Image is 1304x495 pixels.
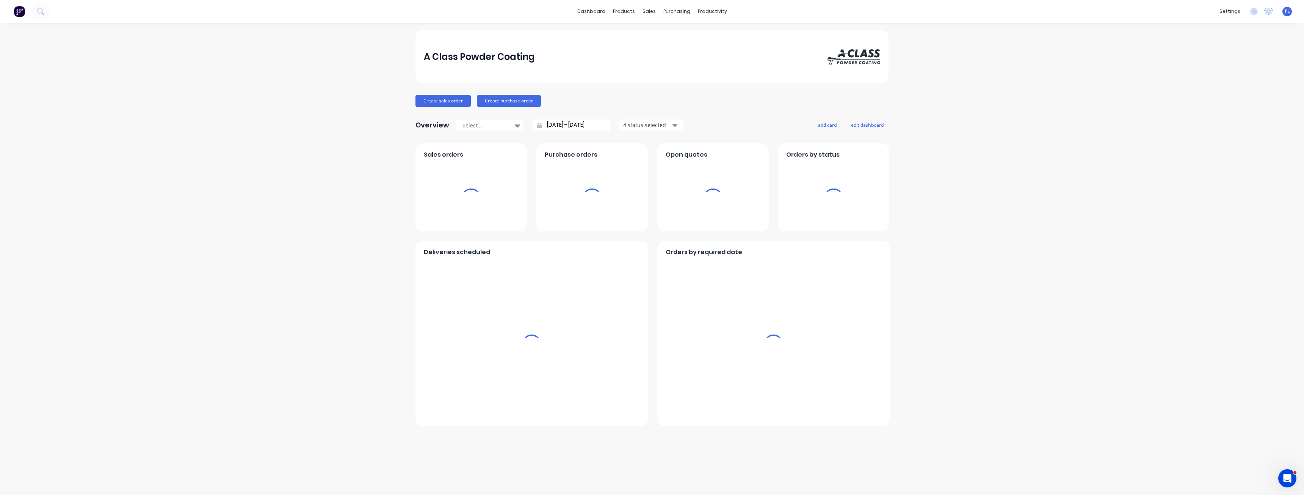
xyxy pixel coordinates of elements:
div: 4 status selected [623,121,671,129]
img: A Class Powder Coating [827,49,880,64]
span: Sales orders [424,150,463,159]
iframe: Intercom live chat [1278,469,1296,487]
button: Create purchase order [477,95,541,107]
span: Deliveries scheduled [424,248,490,257]
div: products [609,6,639,17]
span: Purchase orders [545,150,597,159]
span: Orders by required date [666,248,742,257]
button: Create sales order [415,95,471,107]
button: 4 status selected [619,119,683,131]
div: productivity [694,6,731,17]
div: sales [639,6,660,17]
span: PL [1285,8,1290,15]
span: Open quotes [666,150,707,159]
button: edit dashboard [846,120,889,130]
a: dashboard [574,6,609,17]
button: add card [813,120,842,130]
div: Overview [415,118,449,133]
div: purchasing [660,6,694,17]
div: settings [1216,6,1244,17]
span: Orders by status [786,150,840,159]
div: A Class Powder Coating [424,49,535,64]
img: Factory [14,6,25,17]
